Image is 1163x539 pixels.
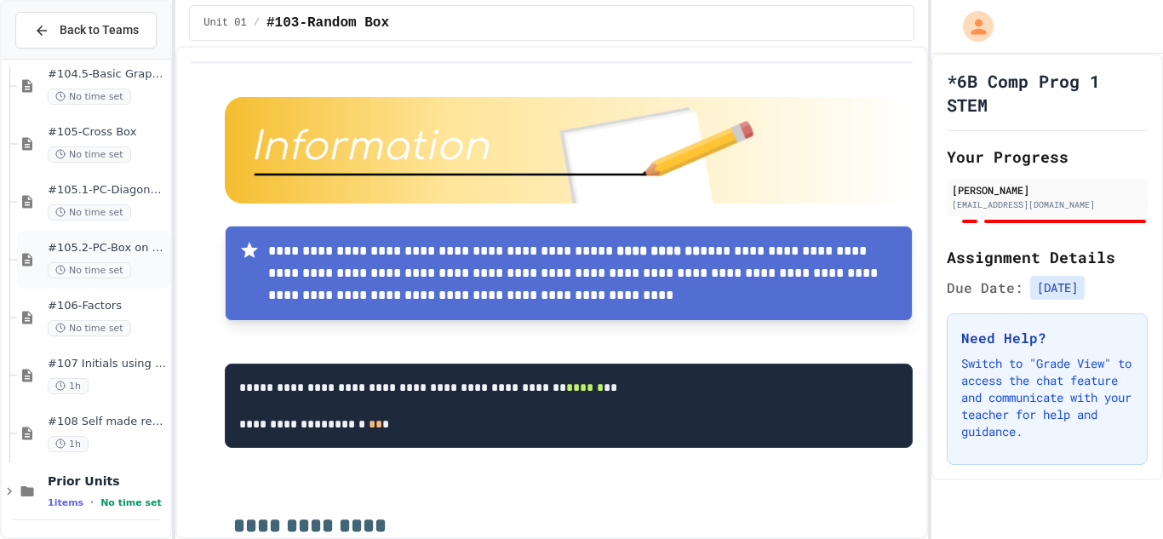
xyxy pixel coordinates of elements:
span: No time set [48,262,131,278]
span: 1h [48,378,89,394]
span: No time set [48,204,131,221]
span: #104.5-Basic Graphics Review [48,67,167,82]
span: #103-Random Box [266,13,389,33]
span: #108 Self made review (15pts) [48,415,167,429]
h2: Your Progress [947,145,1148,169]
h1: *6B Comp Prog 1 STEM [947,69,1148,117]
span: Due Date: [947,278,1023,298]
p: Switch to "Grade View" to access the chat feature and communicate with your teacher for help and ... [961,355,1133,440]
div: [PERSON_NAME] [952,182,1143,198]
span: Back to Teams [60,21,139,39]
span: / [254,16,260,30]
span: 1h [48,436,89,452]
span: No time set [48,146,131,163]
h3: Need Help? [961,328,1133,348]
div: [EMAIL_ADDRESS][DOMAIN_NAME] [952,198,1143,211]
span: #105.2-PC-Box on Box [48,241,167,255]
span: No time set [100,497,162,508]
h2: Assignment Details [947,245,1148,269]
span: No time set [48,89,131,105]
div: My Account [945,7,998,46]
span: #106-Factors [48,299,167,313]
span: 1 items [48,497,83,508]
span: • [90,496,94,509]
span: [DATE] [1030,276,1085,300]
span: #105.1-PC-Diagonal line [48,183,167,198]
button: Back to Teams [15,12,157,49]
span: #107 Initials using shapes(11pts) [48,357,167,371]
span: Prior Units [48,473,167,489]
span: No time set [48,320,131,336]
span: #105-Cross Box [48,125,167,140]
span: Unit 01 [203,16,246,30]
